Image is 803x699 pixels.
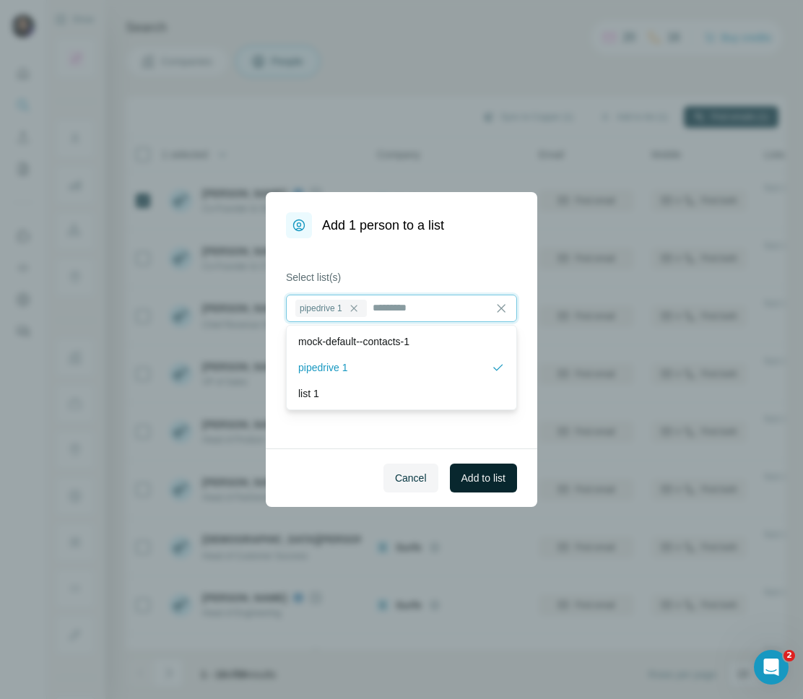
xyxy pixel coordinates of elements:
span: Cancel [395,471,427,485]
span: 2 [784,650,795,661]
span: Add to list [461,471,505,485]
label: Select list(s) [286,270,517,285]
div: pipedrive 1 [295,300,367,317]
p: mock-default--contacts-1 [298,334,409,349]
iframe: Intercom live chat [754,650,789,685]
button: Add to list [450,464,517,492]
button: Cancel [383,464,438,492]
p: list 1 [298,386,319,401]
h1: Add 1 person to a list [322,215,444,235]
p: pipedrive 1 [298,360,348,375]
